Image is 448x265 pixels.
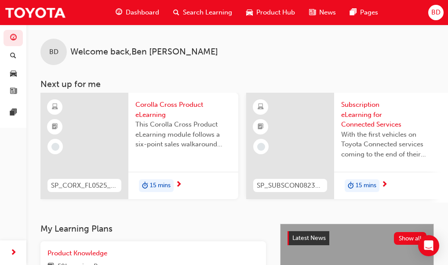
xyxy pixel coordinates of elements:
[52,121,58,133] span: booktick-icon
[52,102,58,113] span: learningResourceType_ELEARNING-icon
[292,234,326,242] span: Latest News
[135,120,231,149] span: This Corolla Cross Product eLearning module follows a six-point sales walkaround format, designed...
[70,47,218,57] span: Welcome back , Ben [PERSON_NAME]
[47,248,111,258] a: Product Knowledge
[175,181,182,189] span: next-icon
[116,7,122,18] span: guage-icon
[10,34,17,42] span: guage-icon
[10,247,17,258] span: next-icon
[319,7,336,18] span: News
[343,4,385,22] a: pages-iconPages
[258,102,264,113] span: learningResourceType_ELEARNING-icon
[341,100,437,130] span: Subscription eLearning for Connected Services
[381,181,388,189] span: next-icon
[431,7,441,18] span: BD
[40,93,238,199] a: SP_CORX_FL0525_ELCorolla Cross Product eLearningThis Corolla Cross Product eLearning module follo...
[246,93,444,199] a: SP_SUBSCON0823_ELSubscription eLearning for Connected ServicesWith the first vehicles on Toyota C...
[10,52,16,60] span: search-icon
[47,249,107,257] span: Product Knowledge
[40,224,266,234] h3: My Learning Plans
[309,7,316,18] span: news-icon
[428,5,444,20] button: BD
[360,7,378,18] span: Pages
[246,7,253,18] span: car-icon
[166,4,239,22] a: search-iconSearch Learning
[239,4,302,22] a: car-iconProduct Hub
[258,121,264,133] span: booktick-icon
[288,231,426,245] a: Latest NewsShow all
[257,143,265,151] span: learningRecordVerb_NONE-icon
[341,130,437,160] span: With the first vehicles on Toyota Connected services coming to the end of their complimentary per...
[49,47,58,57] span: BD
[51,143,59,151] span: learningRecordVerb_NONE-icon
[173,7,179,18] span: search-icon
[126,7,159,18] span: Dashboard
[418,235,439,256] div: Open Intercom Messenger
[356,181,376,191] span: 15 mins
[257,181,324,191] span: SP_SUBSCON0823_EL
[394,232,427,245] button: Show all
[183,7,232,18] span: Search Learning
[256,7,295,18] span: Product Hub
[135,100,231,120] span: Corolla Cross Product eLearning
[109,4,166,22] a: guage-iconDashboard
[10,88,17,96] span: news-icon
[4,3,66,22] img: Trak
[150,181,171,191] span: 15 mins
[26,79,448,89] h3: Next up for me
[302,4,343,22] a: news-iconNews
[142,180,148,192] span: duration-icon
[51,181,118,191] span: SP_CORX_FL0525_EL
[10,70,17,78] span: car-icon
[10,109,17,117] span: pages-icon
[348,180,354,192] span: duration-icon
[350,7,357,18] span: pages-icon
